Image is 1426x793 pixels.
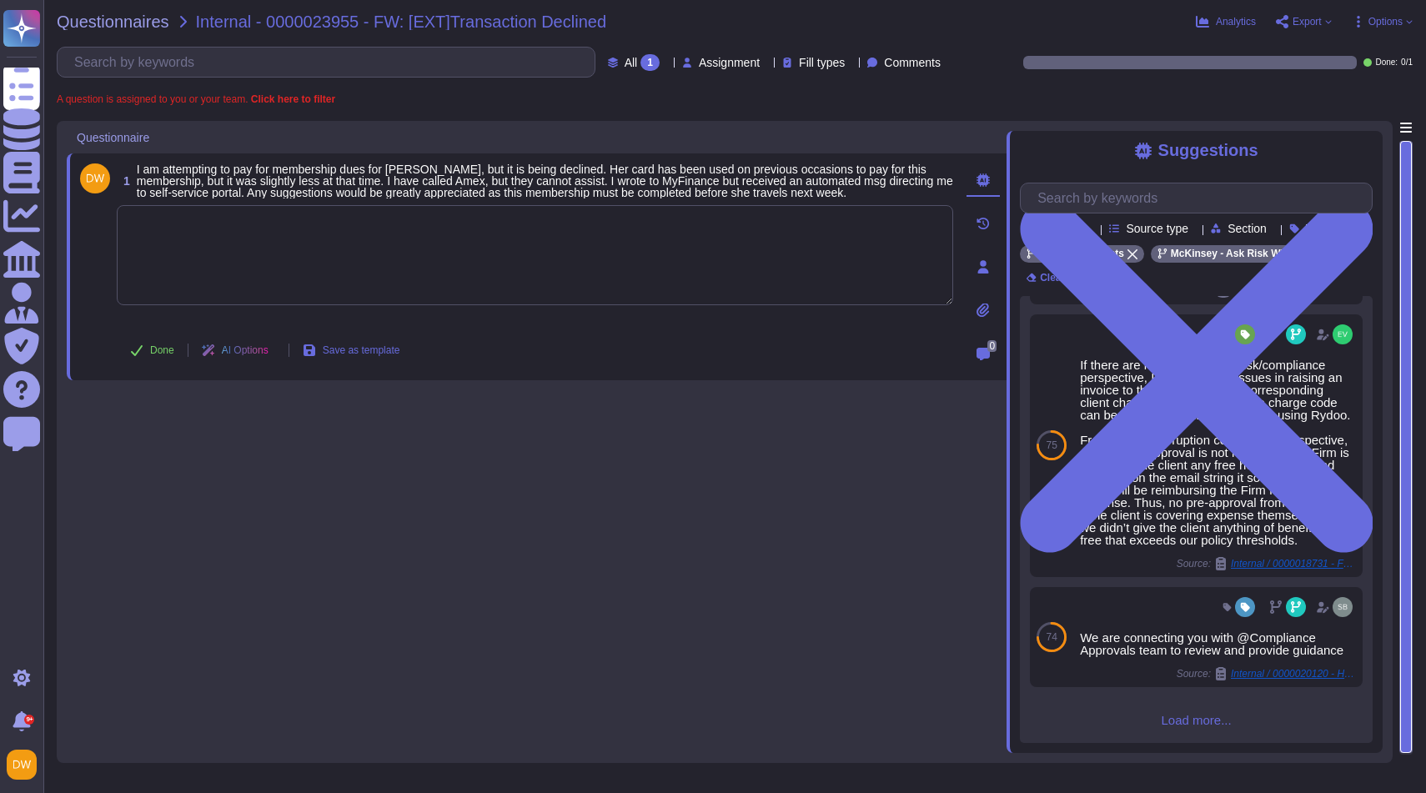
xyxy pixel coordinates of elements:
div: 9+ [24,715,34,725]
button: Analytics [1196,15,1256,28]
span: Options [1368,17,1403,27]
span: A question is assigned to you or your team. [57,94,335,104]
span: Done: [1375,58,1398,67]
div: 1 [640,54,660,71]
span: I am attempting to pay for membership dues for [PERSON_NAME], but it is being declined. Her card ... [137,163,953,199]
span: Analytics [1216,17,1256,27]
span: 75 [1046,440,1057,450]
img: user [1333,324,1353,344]
span: Source: [1177,667,1356,680]
span: 74 [1046,632,1057,642]
span: Done [150,345,174,355]
span: 1 [117,175,130,187]
span: Questionnaires [57,13,169,30]
span: All [625,57,638,68]
button: user [3,746,48,783]
span: Comments [884,57,941,68]
span: Load more... [1020,714,1373,726]
span: Assignment [699,57,760,68]
span: Internal / 0000020120 - High priority - Ask from ongoing due diligence - 2108MK01 [1231,669,1356,679]
input: Search by keywords [66,48,595,77]
b: Click here to filter [248,93,335,105]
input: Search by keywords [1029,183,1372,213]
span: Questionnaire [77,132,149,143]
span: AI Options [222,345,269,355]
span: Internal - 0000023955 - FW: [EXT]Transaction Declined [196,13,606,30]
button: Save as template [289,334,414,367]
span: Export [1293,17,1322,27]
img: user [7,750,37,780]
div: We are connecting you with @Compliance Approvals team to review and provide guidance [1080,631,1356,656]
span: 0 [987,340,997,352]
span: Save as template [323,345,400,355]
span: 0 / 1 [1401,58,1413,67]
img: user [80,163,110,193]
span: Fill types [799,57,845,68]
button: Done [117,334,188,367]
img: user [1333,597,1353,617]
